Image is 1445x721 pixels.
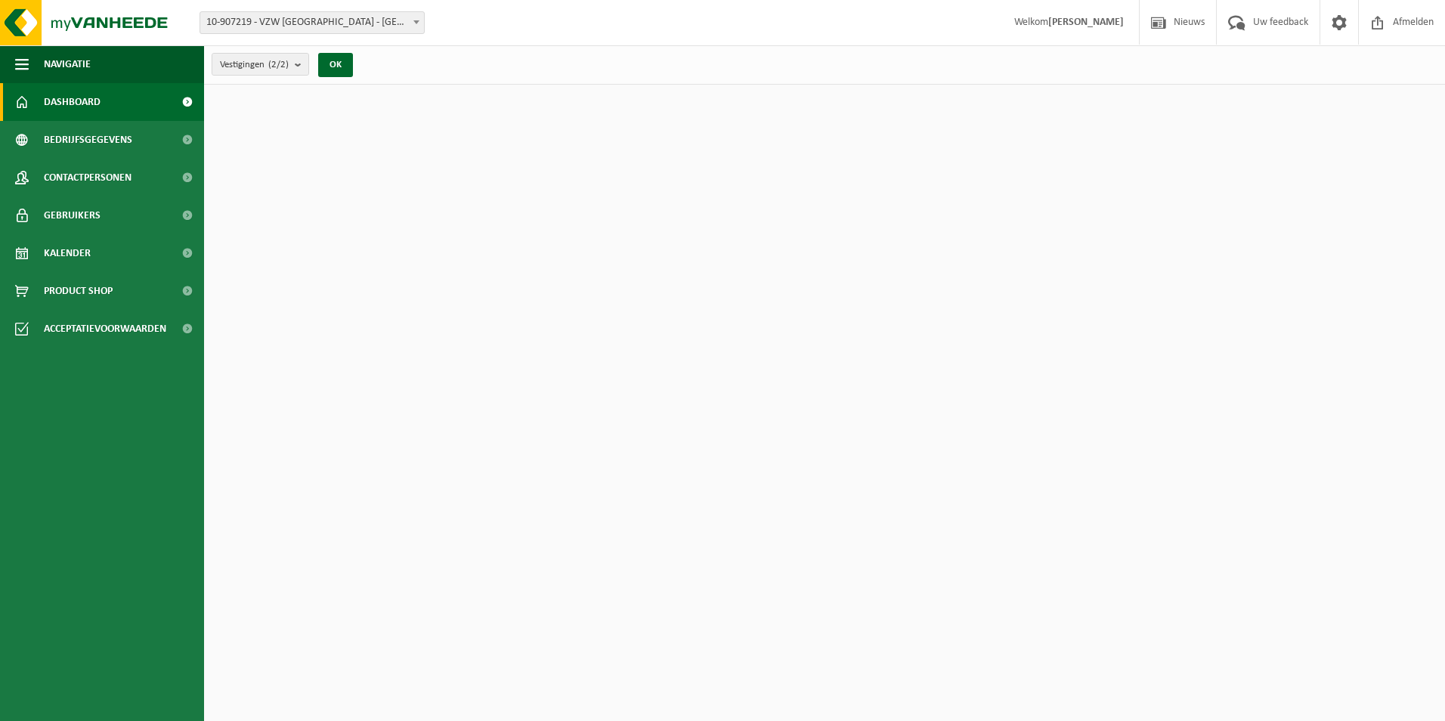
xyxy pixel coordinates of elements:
[44,272,113,310] span: Product Shop
[44,45,91,83] span: Navigatie
[44,83,101,121] span: Dashboard
[44,234,91,272] span: Kalender
[44,121,132,159] span: Bedrijfsgegevens
[220,54,289,76] span: Vestigingen
[318,53,353,77] button: OK
[268,60,289,70] count: (2/2)
[44,310,166,348] span: Acceptatievoorwaarden
[1048,17,1124,28] strong: [PERSON_NAME]
[200,12,424,33] span: 10-907219 - VZW SINT-LIEVENSPOORT - GENT
[200,11,425,34] span: 10-907219 - VZW SINT-LIEVENSPOORT - GENT
[212,53,309,76] button: Vestigingen(2/2)
[44,196,101,234] span: Gebruikers
[44,159,132,196] span: Contactpersonen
